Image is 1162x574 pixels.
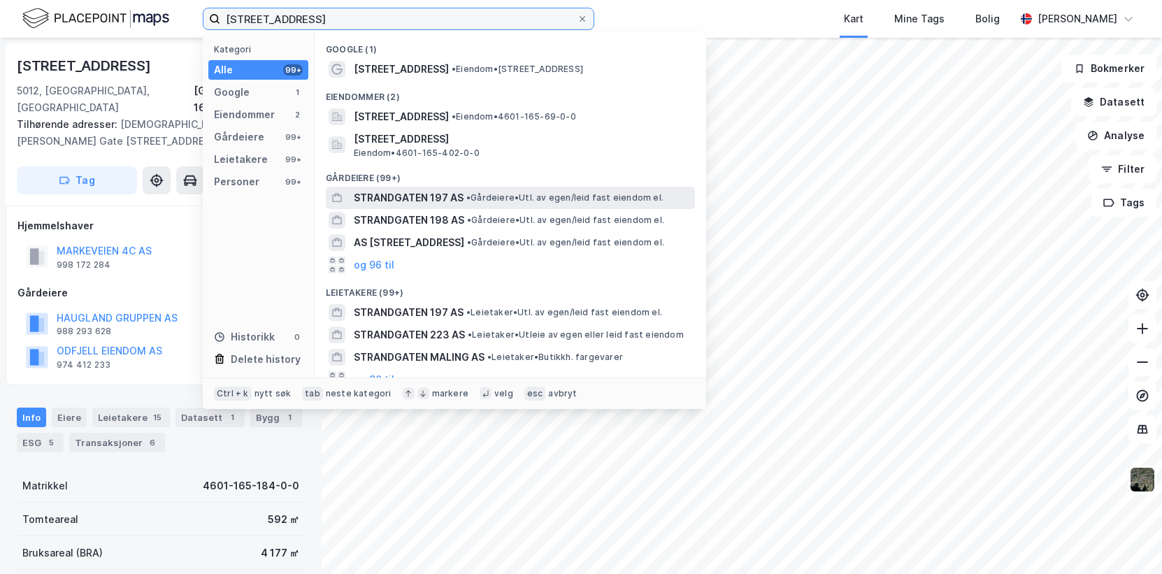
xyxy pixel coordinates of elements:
span: [STREET_ADDRESS] [354,108,449,125]
span: • [466,192,471,203]
span: STRANDGATEN 197 AS [354,304,464,321]
div: nytt søk [254,388,292,399]
div: 5012, [GEOGRAPHIC_DATA], [GEOGRAPHIC_DATA] [17,82,194,116]
div: Alle [214,62,233,78]
span: • [467,237,471,247]
span: Gårdeiere • Utl. av egen/leid fast eiendom el. [466,192,664,203]
div: Eiere [52,408,87,427]
div: 4601-165-184-0-0 [203,478,299,494]
div: 988 293 628 [57,326,111,337]
div: Google (1) [315,33,706,58]
div: Mine Tags [894,10,945,27]
div: esc [524,387,546,401]
div: [GEOGRAPHIC_DATA], 165/184 [194,82,305,116]
img: logo.f888ab2527a4732fd821a326f86c7f29.svg [22,6,169,31]
span: • [466,307,471,317]
div: tab [302,387,323,401]
div: Eiendommer (2) [315,80,706,106]
iframe: Chat Widget [1092,507,1162,574]
div: Gårdeiere (99+) [315,162,706,187]
div: neste kategori [326,388,392,399]
div: Kart [844,10,863,27]
div: Kontrollprogram for chat [1092,507,1162,574]
div: Tomteareal [22,511,78,528]
div: 99+ [283,154,303,165]
span: Eiendom • 4601-165-69-0-0 [452,111,576,122]
div: 99+ [283,131,303,143]
div: [PERSON_NAME] [1038,10,1117,27]
span: Eiendom • 4601-165-402-0-0 [354,148,480,159]
span: • [452,64,456,74]
div: 15 [150,410,164,424]
span: • [467,215,471,225]
span: STRANDGATEN 223 AS [354,327,465,343]
div: Gårdeiere [17,285,304,301]
div: Leietakere (99+) [315,276,706,301]
span: • [468,329,472,340]
div: Datasett [175,408,245,427]
div: 998 172 284 [57,259,110,271]
div: Historikk [214,329,275,345]
span: AS [STREET_ADDRESS] [354,234,464,251]
div: Info [17,408,46,427]
div: ESG [17,433,64,452]
button: Tags [1091,189,1156,217]
div: 1 [292,87,303,98]
button: Analyse [1075,122,1156,150]
span: Eiendom • [STREET_ADDRESS] [452,64,583,75]
div: velg [494,388,513,399]
div: Gårdeiere [214,129,264,145]
span: • [452,111,456,122]
div: 592 ㎡ [268,511,299,528]
div: Bygg [250,408,302,427]
div: Matrikkel [22,478,68,494]
button: Bokmerker [1062,55,1156,82]
div: 6 [145,436,159,450]
div: 5 [44,436,58,450]
div: 99+ [283,64,303,76]
span: Leietaker • Utl. av egen/leid fast eiendom el. [466,307,662,318]
div: 1 [225,410,239,424]
span: STRANDGATEN MALING AS [354,349,485,366]
img: 9k= [1129,466,1156,493]
span: [STREET_ADDRESS] [354,131,689,148]
div: 974 412 233 [57,359,110,371]
span: Gårdeiere • Utl. av egen/leid fast eiendom el. [467,237,664,248]
div: 99+ [283,176,303,187]
div: 0 [292,331,303,343]
button: Datasett [1071,88,1156,116]
div: Delete history [231,351,301,368]
div: Transaksjoner [69,433,165,452]
div: Ctrl + k [214,387,252,401]
button: Filter [1089,155,1156,183]
span: [STREET_ADDRESS] [354,61,449,78]
div: Bruksareal (BRA) [22,545,103,561]
div: Bolig [975,10,1000,27]
span: Gårdeiere • Utl. av egen/leid fast eiendom el. [467,215,664,226]
span: Tilhørende adresser: [17,118,120,130]
div: Eiendommer [214,106,275,123]
div: [STREET_ADDRESS] [17,55,154,77]
div: Leietakere [92,408,170,427]
button: og 96 til [354,257,394,273]
div: Kategori [214,44,308,55]
div: Hjemmelshaver [17,217,304,234]
input: Søk på adresse, matrikkel, gårdeiere, leietakere eller personer [220,8,577,29]
div: 4 177 ㎡ [261,545,299,561]
span: STRANDGATEN 197 AS [354,189,464,206]
span: • [487,352,492,362]
span: Leietaker • Utleie av egen eller leid fast eiendom [468,329,684,340]
div: 1 [282,410,296,424]
div: Google [214,84,250,101]
button: Tag [17,166,137,194]
div: avbryt [548,388,577,399]
div: markere [432,388,468,399]
div: 2 [292,109,303,120]
div: [DEMOGRAPHIC_DATA][PERSON_NAME] Gate [STREET_ADDRESS] [17,116,294,150]
span: STRANDGATEN 198 AS [354,212,464,229]
div: Personer [214,173,259,190]
span: Leietaker • Butikkh. fargevarer [487,352,623,363]
div: Leietakere [214,151,268,168]
button: og 96 til [354,371,394,388]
